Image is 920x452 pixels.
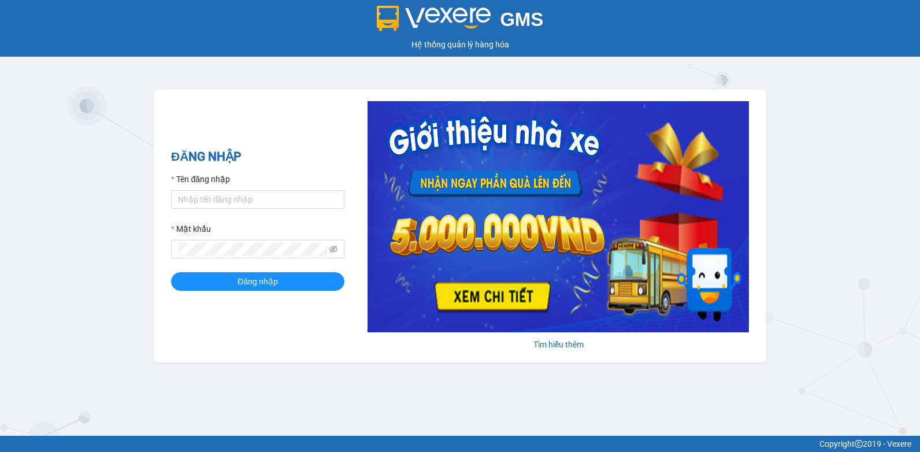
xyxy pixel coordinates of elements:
[329,245,337,253] span: eye-invisible
[500,9,543,30] span: GMS
[855,440,863,448] span: copyright
[377,17,544,27] a: GMS
[178,243,327,255] input: Mật khẩu
[3,38,917,51] div: Hệ thống quản lý hàng hóa
[368,101,749,332] img: banner-0
[9,438,911,450] div: Copyright 2019 - Vexere
[171,223,211,235] label: Mật khẩu
[377,6,491,31] img: logo 2
[171,190,344,209] input: Tên đăng nhập
[238,275,278,288] span: Đăng nhập
[171,272,344,291] button: Đăng nhập
[171,173,230,186] label: Tên đăng nhập
[171,147,344,166] h2: ĐĂNG NHẬP
[368,338,749,351] div: Tìm hiểu thêm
